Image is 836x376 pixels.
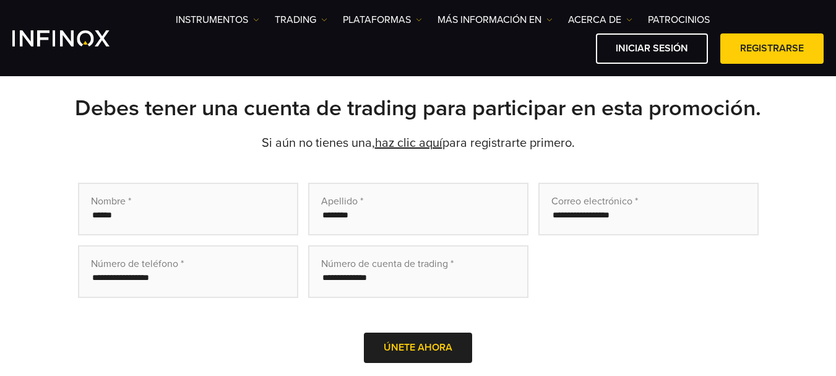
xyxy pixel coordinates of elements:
a: PLATAFORMAS [343,12,422,27]
a: Más información en [437,12,553,27]
a: Patrocinios [648,12,710,27]
button: Únete ahora [364,333,472,363]
a: ACERCA DE [568,12,632,27]
p: Si aún no tienes una, para registrarte primero. [12,134,824,152]
a: haz clic aquí [375,136,442,151]
a: Registrarse [720,33,824,64]
span: Únete ahora [384,341,452,354]
a: INFINOX Logo [12,30,139,46]
a: Iniciar sesión [596,33,708,64]
a: TRADING [275,12,327,27]
a: Instrumentos [176,12,259,27]
strong: Debes tener una cuenta de trading para participar en esta promoción. [75,95,761,121]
